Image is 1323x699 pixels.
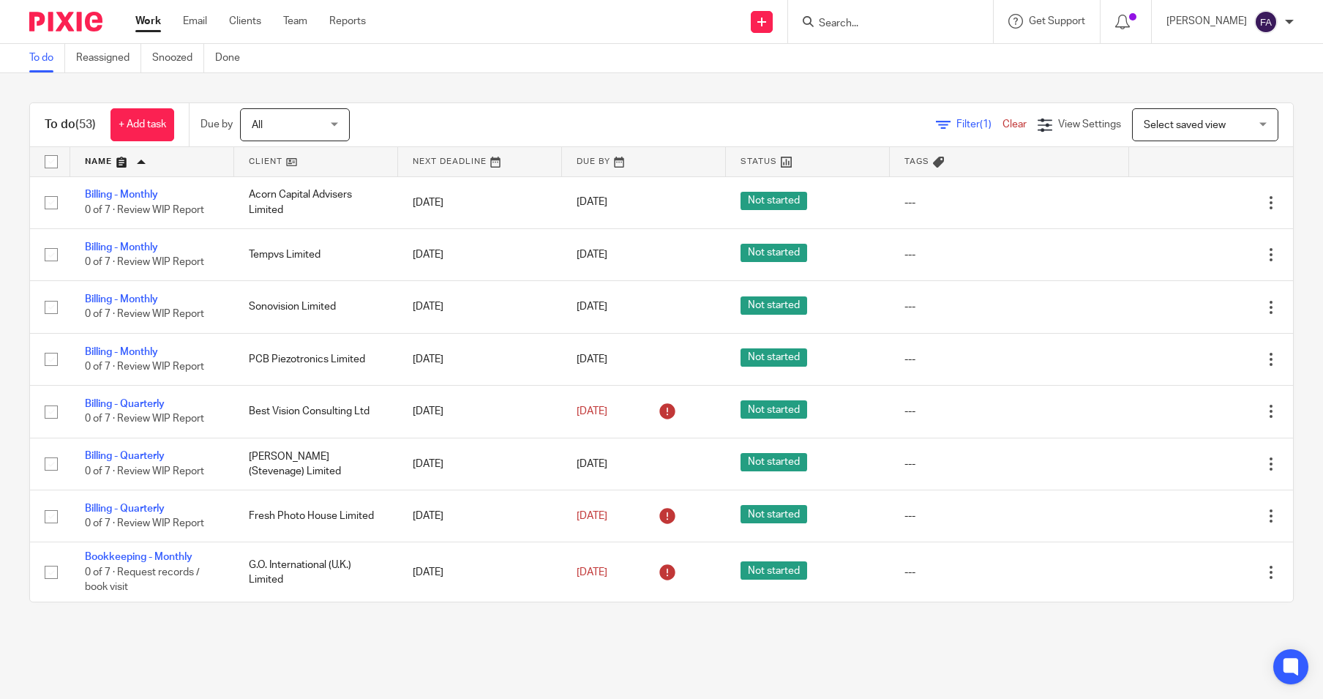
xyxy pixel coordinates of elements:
[741,505,807,523] span: Not started
[398,542,562,602] td: [DATE]
[252,120,263,130] span: All
[45,117,96,132] h1: To do
[398,281,562,333] td: [DATE]
[904,352,1114,367] div: ---
[1166,14,1247,29] p: [PERSON_NAME]
[577,459,607,469] span: [DATE]
[577,198,607,208] span: [DATE]
[85,310,204,320] span: 0 of 7 · Review WIP Report
[577,354,607,365] span: [DATE]
[234,176,398,228] td: Acorn Capital Advisers Limited
[234,281,398,333] td: Sonovision Limited
[741,244,807,262] span: Not started
[817,18,949,31] input: Search
[234,438,398,490] td: [PERSON_NAME] (Stevenage) Limited
[234,386,398,438] td: Best Vision Consulting Ltd
[577,567,607,577] span: [DATE]
[85,504,165,514] a: Billing - Quarterly
[76,44,141,72] a: Reassigned
[85,567,200,593] span: 0 of 7 · Request records / book visit
[29,44,65,72] a: To do
[329,14,366,29] a: Reports
[741,561,807,580] span: Not started
[183,14,207,29] a: Email
[398,176,562,228] td: [DATE]
[85,466,204,476] span: 0 of 7 · Review WIP Report
[904,565,1114,580] div: ---
[215,44,251,72] a: Done
[1029,16,1085,26] span: Get Support
[741,296,807,315] span: Not started
[200,117,233,132] p: Due by
[85,518,204,528] span: 0 of 7 · Review WIP Report
[229,14,261,29] a: Clients
[956,119,1002,130] span: Filter
[152,44,204,72] a: Snoozed
[135,14,161,29] a: Work
[398,490,562,542] td: [DATE]
[75,119,96,130] span: (53)
[85,399,165,409] a: Billing - Quarterly
[577,250,607,260] span: [DATE]
[85,552,192,562] a: Bookkeeping - Monthly
[904,247,1114,262] div: ---
[234,542,398,602] td: G.O. International (U.K.) Limited
[904,457,1114,471] div: ---
[577,406,607,416] span: [DATE]
[741,453,807,471] span: Not started
[398,228,562,280] td: [DATE]
[1144,120,1226,130] span: Select saved view
[85,294,158,304] a: Billing - Monthly
[85,362,204,372] span: 0 of 7 · Review WIP Report
[741,348,807,367] span: Not started
[904,157,929,165] span: Tags
[741,400,807,419] span: Not started
[283,14,307,29] a: Team
[741,192,807,210] span: Not started
[85,451,165,461] a: Billing - Quarterly
[904,195,1114,210] div: ---
[904,299,1114,314] div: ---
[85,257,204,267] span: 0 of 7 · Review WIP Report
[980,119,992,130] span: (1)
[1254,10,1278,34] img: svg%3E
[398,438,562,490] td: [DATE]
[29,12,102,31] img: Pixie
[85,347,158,357] a: Billing - Monthly
[234,490,398,542] td: Fresh Photo House Limited
[85,205,204,215] span: 0 of 7 · Review WIP Report
[85,414,204,425] span: 0 of 7 · Review WIP Report
[110,108,174,141] a: + Add task
[85,242,158,253] a: Billing - Monthly
[1058,119,1121,130] span: View Settings
[577,302,607,312] span: [DATE]
[234,228,398,280] td: Tempvs Limited
[398,333,562,385] td: [DATE]
[85,190,158,200] a: Billing - Monthly
[577,511,607,521] span: [DATE]
[1002,119,1027,130] a: Clear
[398,386,562,438] td: [DATE]
[234,333,398,385] td: PCB Piezotronics Limited
[904,404,1114,419] div: ---
[904,509,1114,523] div: ---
